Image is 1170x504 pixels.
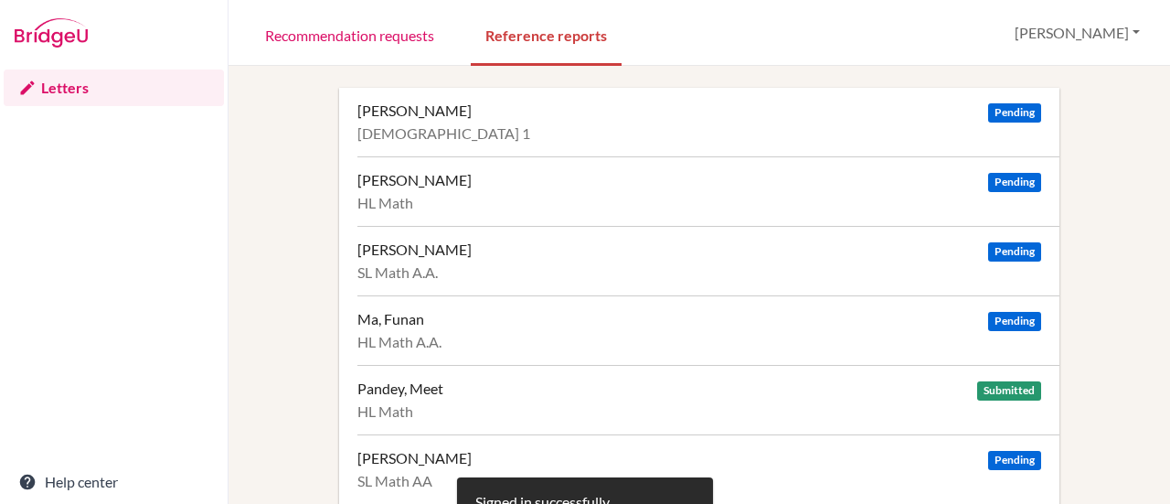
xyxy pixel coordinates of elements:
[357,333,1041,351] div: HL Math A.A.
[357,226,1059,295] a: [PERSON_NAME] Pending SL Math A.A.
[357,124,1041,143] div: [DEMOGRAPHIC_DATA] 1
[988,242,1041,262] span: Pending
[357,402,1041,421] div: HL Math
[15,18,88,48] img: Bridge-U
[357,102,472,120] div: [PERSON_NAME]
[357,295,1059,365] a: Ma, Funan Pending HL Math A.A.
[357,434,1059,504] a: [PERSON_NAME] Pending SL Math AA
[988,103,1041,123] span: Pending
[988,173,1041,192] span: Pending
[1006,16,1148,50] button: [PERSON_NAME]
[357,156,1059,226] a: [PERSON_NAME] Pending HL Math
[357,310,424,328] div: Ma, Funan
[988,451,1041,470] span: Pending
[357,365,1059,434] a: Pandey, Meet Submitted HL Math
[988,312,1041,331] span: Pending
[357,171,472,189] div: [PERSON_NAME]
[357,449,472,467] div: [PERSON_NAME]
[357,241,472,259] div: [PERSON_NAME]
[4,70,224,106] a: Letters
[357,472,1041,490] div: SL Math AA
[471,3,622,66] a: Reference reports
[4,464,224,500] a: Help center
[357,88,1059,156] a: [PERSON_NAME] Pending [DEMOGRAPHIC_DATA] 1
[250,3,449,66] a: Recommendation requests
[357,263,1041,282] div: SL Math A.A.
[977,381,1041,401] span: Submitted
[357,380,443,398] div: Pandey, Meet
[357,194,1041,212] div: HL Math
